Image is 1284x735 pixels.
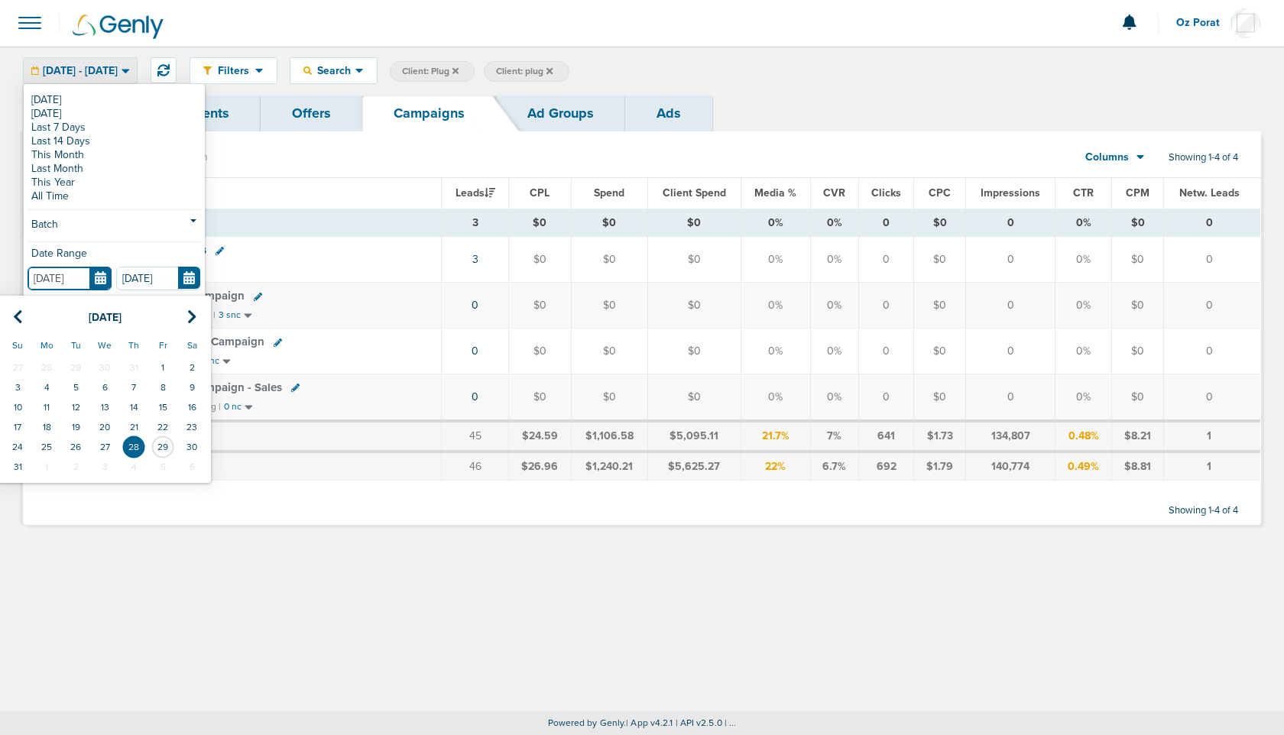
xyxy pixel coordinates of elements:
[442,421,508,452] td: 45
[1112,237,1164,283] td: $0
[858,329,913,374] td: 0
[572,452,648,481] td: $1,240.21
[1055,329,1112,374] td: 0%
[1164,452,1260,481] td: 1
[1112,329,1164,374] td: $0
[148,333,177,358] th: Fr
[508,329,572,374] td: $0
[858,209,913,237] td: 0
[119,437,148,457] td: 28
[1164,421,1260,452] td: 1
[496,65,553,78] span: Client: plug
[119,358,148,377] td: 31
[119,333,148,358] th: Th
[647,452,741,481] td: $5,625.27
[28,148,201,162] a: This Month
[90,333,119,358] th: We
[28,121,201,134] a: Last 7 Days
[626,717,673,728] span: | App v4.2.1
[119,397,148,417] td: 14
[1169,151,1238,164] span: Showing 1-4 of 4
[1164,237,1260,283] td: 0
[810,329,858,374] td: 0%
[32,397,61,417] td: 11
[28,93,201,107] a: [DATE]
[261,96,362,131] a: Offers
[3,397,32,417] td: 10
[61,333,90,358] th: Tu
[28,248,201,267] div: Date Range
[508,237,572,283] td: $0
[1112,283,1164,329] td: $0
[177,457,206,477] td: 6
[61,437,90,457] td: 26
[858,237,913,283] td: 0
[810,283,858,329] td: 0%
[119,417,148,437] td: 21
[1085,150,1129,165] span: Columns
[966,452,1055,481] td: 140,774
[28,216,201,235] a: Batch
[472,345,478,358] a: 0
[224,401,242,413] small: 0 nc
[1112,452,1164,481] td: $8.81
[966,329,1055,374] td: 0
[61,377,90,397] td: 5
[810,452,858,481] td: 6.7%
[90,437,119,457] td: 27
[177,437,206,457] td: 30
[61,457,90,477] td: 2
[148,377,177,397] td: 8
[90,457,119,477] td: 3
[362,96,496,131] a: Campaigns
[177,417,206,437] td: 23
[177,333,206,358] th: Sa
[32,377,61,397] td: 4
[96,421,442,452] td: TOTALS (active) ( )
[1176,18,1230,28] span: Oz Porat
[90,377,119,397] td: 6
[741,237,811,283] td: 0%
[3,417,32,437] td: 17
[647,374,741,421] td: $0
[312,64,355,77] span: Search
[1055,237,1112,283] td: 0%
[442,209,508,237] td: 3
[28,107,201,121] a: [DATE]
[90,397,119,417] td: 13
[1055,374,1112,421] td: 0%
[823,186,845,199] span: CVR
[148,417,177,437] td: 22
[871,186,901,199] span: Clicks
[741,374,811,421] td: 0%
[663,186,726,199] span: Client Spend
[858,421,913,452] td: 641
[594,186,624,199] span: Spend
[1164,209,1260,237] td: 0
[32,302,177,333] th: Select Month
[32,333,61,358] th: Mo
[929,186,951,199] span: CPC
[177,358,206,377] td: 2
[966,374,1055,421] td: 0
[914,237,966,283] td: $0
[1073,186,1094,199] span: CTR
[90,358,119,377] td: 30
[858,374,913,421] td: 0
[148,437,177,457] td: 29
[741,452,811,481] td: 22%
[966,237,1055,283] td: 0
[402,65,459,78] span: Client: Plug
[508,452,572,481] td: $26.96
[741,421,811,452] td: 21.7%
[28,162,201,176] a: Last Month
[981,186,1040,199] span: Impressions
[32,437,61,457] td: 25
[3,377,32,397] td: 3
[966,283,1055,329] td: 0
[647,283,741,329] td: $0
[725,717,737,728] span: | ...
[3,437,32,457] td: 24
[914,421,966,452] td: $1.73
[914,283,966,329] td: $0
